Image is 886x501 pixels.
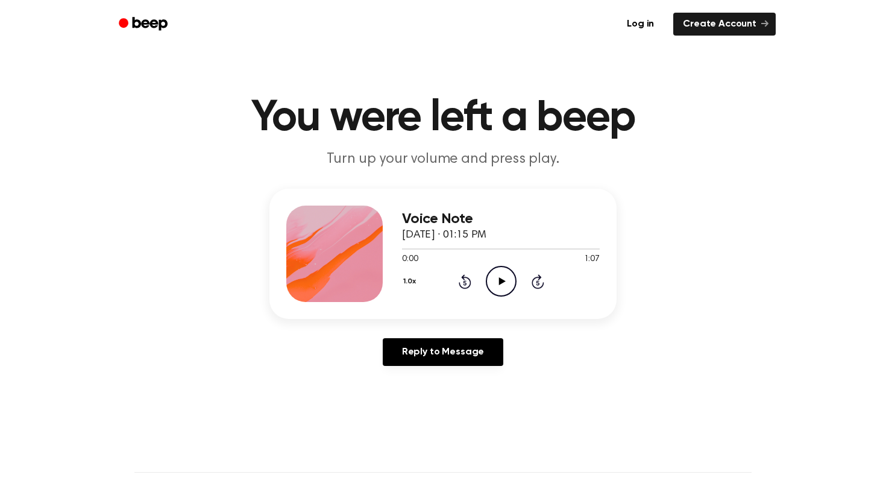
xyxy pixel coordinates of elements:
span: 1:07 [584,253,600,266]
a: Create Account [673,13,776,36]
a: Beep [110,13,178,36]
a: Log in [615,10,666,38]
a: Reply to Message [383,338,503,366]
span: [DATE] · 01:15 PM [402,230,486,241]
h3: Voice Note [402,211,600,227]
button: 1.0x [402,271,420,292]
p: Turn up your volume and press play. [212,150,674,169]
span: 0:00 [402,253,418,266]
h1: You were left a beep [134,96,752,140]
